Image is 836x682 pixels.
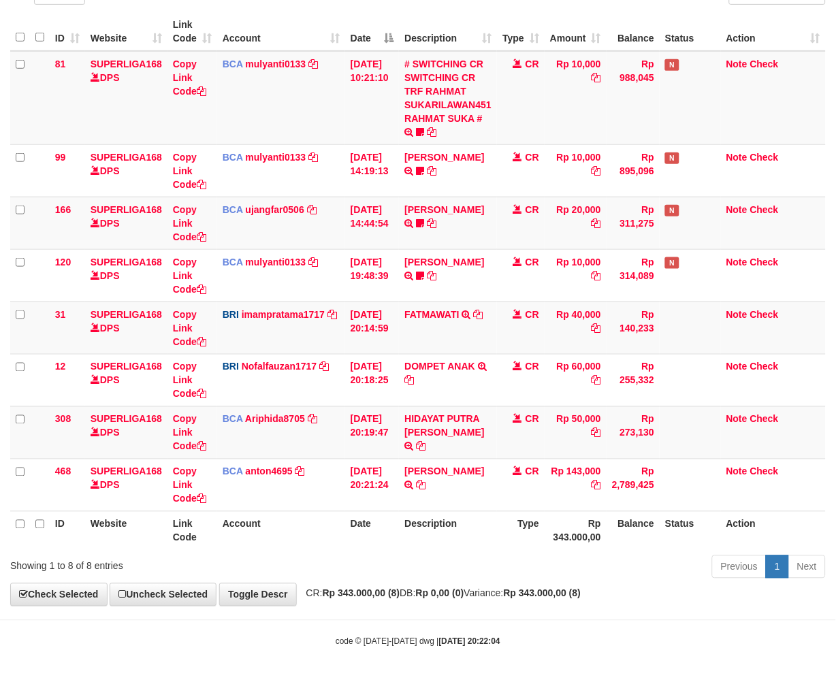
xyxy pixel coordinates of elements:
[91,466,162,477] a: SUPERLIGA168
[427,218,436,229] a: Copy NOVEN ELING PRAYOG to clipboard
[223,309,239,320] span: BRI
[592,480,601,491] a: Copy Rp 143,000 to clipboard
[721,511,826,550] th: Action
[345,302,400,354] td: [DATE] 20:14:59
[766,555,789,579] a: 1
[85,406,167,459] td: DPS
[85,354,167,406] td: DPS
[308,414,317,425] a: Copy Ariphida8705 to clipboard
[545,511,607,550] th: Rp 343.000,00
[497,511,545,550] th: Type
[55,257,71,267] span: 120
[404,309,459,320] a: FATMAWATI
[726,466,747,477] a: Note
[526,257,539,267] span: CR
[167,511,217,550] th: Link Code
[319,361,329,372] a: Copy Nofalfauzan1717 to clipboard
[404,204,484,215] a: [PERSON_NAME]
[55,414,71,425] span: 308
[592,270,601,281] a: Copy Rp 10,000 to clipboard
[173,257,206,295] a: Copy Link Code
[607,459,660,511] td: Rp 2,789,425
[404,414,484,438] a: HIDAYAT PUTRA [PERSON_NAME]
[308,257,318,267] a: Copy mulyanti0133 to clipboard
[404,466,484,477] a: [PERSON_NAME]
[726,414,747,425] a: Note
[545,406,607,459] td: Rp 50,000
[404,375,414,386] a: Copy DOMPET ANAK to clipboard
[545,197,607,249] td: Rp 20,000
[219,583,297,606] a: Toggle Descr
[173,466,206,504] a: Copy Link Code
[55,152,66,163] span: 99
[545,144,607,197] td: Rp 10,000
[607,51,660,145] td: Rp 988,045
[545,249,607,302] td: Rp 10,000
[497,12,545,51] th: Type: activate to sort column ascending
[607,249,660,302] td: Rp 314,089
[110,583,216,606] a: Uncheck Selected
[526,466,539,477] span: CR
[55,361,66,372] span: 12
[345,51,400,145] td: [DATE] 10:21:10
[526,59,539,69] span: CR
[308,152,318,163] a: Copy mulyanti0133 to clipboard
[607,302,660,354] td: Rp 140,233
[545,459,607,511] td: Rp 143,000
[404,59,492,124] a: # SWITCHING CR SWITCHING CR TRF RAHMAT SUKARILAWAN451 RAHMAT SUKA #
[726,309,747,320] a: Note
[660,511,721,550] th: Status
[50,12,85,51] th: ID: activate to sort column ascending
[217,511,345,550] th: Account
[416,480,425,491] a: Copy MUHAMMAD ALAMSUDDI to clipboard
[726,257,747,267] a: Note
[665,152,679,164] span: Has Note
[712,555,767,579] a: Previous
[308,59,318,69] a: Copy mulyanti0133 to clipboard
[439,637,500,647] strong: [DATE] 20:22:04
[85,249,167,302] td: DPS
[246,257,306,267] a: mulyanti0133
[345,197,400,249] td: [DATE] 14:44:54
[173,309,206,347] a: Copy Link Code
[91,59,162,69] a: SUPERLIGA168
[750,204,779,215] a: Check
[526,152,539,163] span: CR
[750,414,779,425] a: Check
[173,152,206,190] a: Copy Link Code
[327,309,337,320] a: Copy imampratama1717 to clipboard
[504,588,581,599] strong: Rp 343.000,00 (8)
[91,309,162,320] a: SUPERLIGA168
[91,152,162,163] a: SUPERLIGA168
[726,361,747,372] a: Note
[242,309,325,320] a: imampratama1717
[345,249,400,302] td: [DATE] 19:48:39
[55,204,71,215] span: 166
[300,588,581,599] span: CR: DB: Variance:
[545,51,607,145] td: Rp 10,000
[173,59,206,97] a: Copy Link Code
[607,12,660,51] th: Balance
[10,583,108,606] a: Check Selected
[726,152,747,163] a: Note
[336,637,500,647] small: code © [DATE]-[DATE] dwg |
[660,12,721,51] th: Status
[545,354,607,406] td: Rp 60,000
[665,59,679,71] span: Has Note
[404,361,475,372] a: DOMPET ANAK
[307,204,317,215] a: Copy ujangfar0506 to clipboard
[726,59,747,69] a: Note
[427,165,436,176] a: Copy MUHAMMAD REZA to clipboard
[223,414,243,425] span: BCA
[416,588,464,599] strong: Rp 0,00 (0)
[592,427,601,438] a: Copy Rp 50,000 to clipboard
[592,72,601,83] a: Copy Rp 10,000 to clipboard
[55,59,66,69] span: 81
[223,204,243,215] span: BCA
[85,12,167,51] th: Website: activate to sort column ascending
[223,257,243,267] span: BCA
[91,414,162,425] a: SUPERLIGA168
[345,144,400,197] td: [DATE] 14:19:13
[246,466,293,477] a: anton4695
[474,309,483,320] a: Copy FATMAWATI to clipboard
